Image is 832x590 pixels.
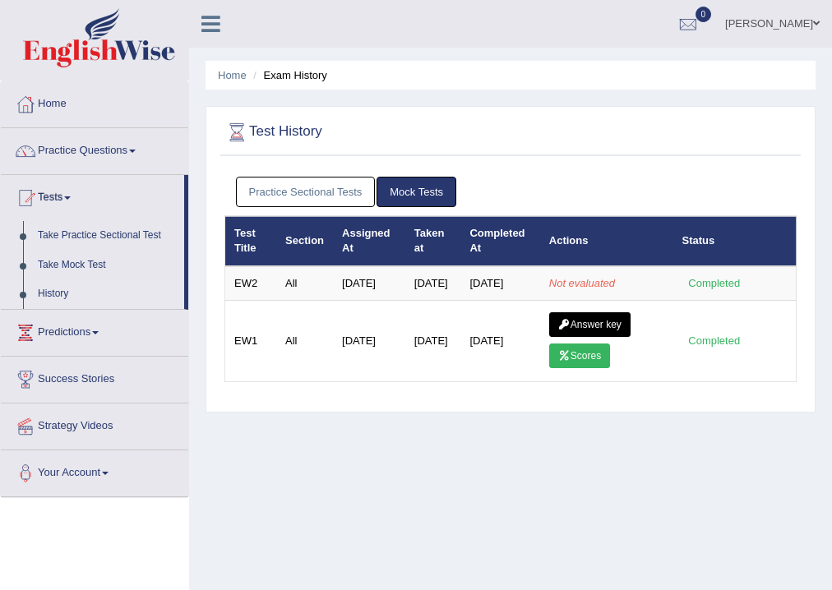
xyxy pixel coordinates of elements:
[682,332,746,349] div: Completed
[405,216,461,266] th: Taken at
[460,216,539,266] th: Completed At
[333,216,405,266] th: Assigned At
[405,266,461,301] td: [DATE]
[236,177,376,207] a: Practice Sectional Tests
[377,177,456,207] a: Mock Tests
[1,310,188,351] a: Predictions
[249,67,327,83] li: Exam History
[276,216,333,266] th: Section
[333,266,405,301] td: [DATE]
[1,450,188,491] a: Your Account
[218,69,247,81] a: Home
[1,403,188,445] a: Strategy Videos
[1,175,184,216] a: Tests
[225,216,277,266] th: Test Title
[549,343,610,368] a: Scores
[682,274,746,292] div: Completed
[696,7,712,22] span: 0
[673,216,797,266] th: Status
[30,221,184,251] a: Take Practice Sectional Test
[333,301,405,382] td: [DATE]
[1,81,188,122] a: Home
[540,216,673,266] th: Actions
[225,301,277,382] td: EW1
[549,312,631,337] a: Answer key
[276,266,333,301] td: All
[460,301,539,382] td: [DATE]
[276,301,333,382] td: All
[460,266,539,301] td: [DATE]
[405,301,461,382] td: [DATE]
[1,128,188,169] a: Practice Questions
[30,279,184,309] a: History
[225,266,277,301] td: EW2
[1,357,188,398] a: Success Stories
[549,277,615,289] em: Not evaluated
[30,251,184,280] a: Take Mock Test
[224,120,580,145] h2: Test History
